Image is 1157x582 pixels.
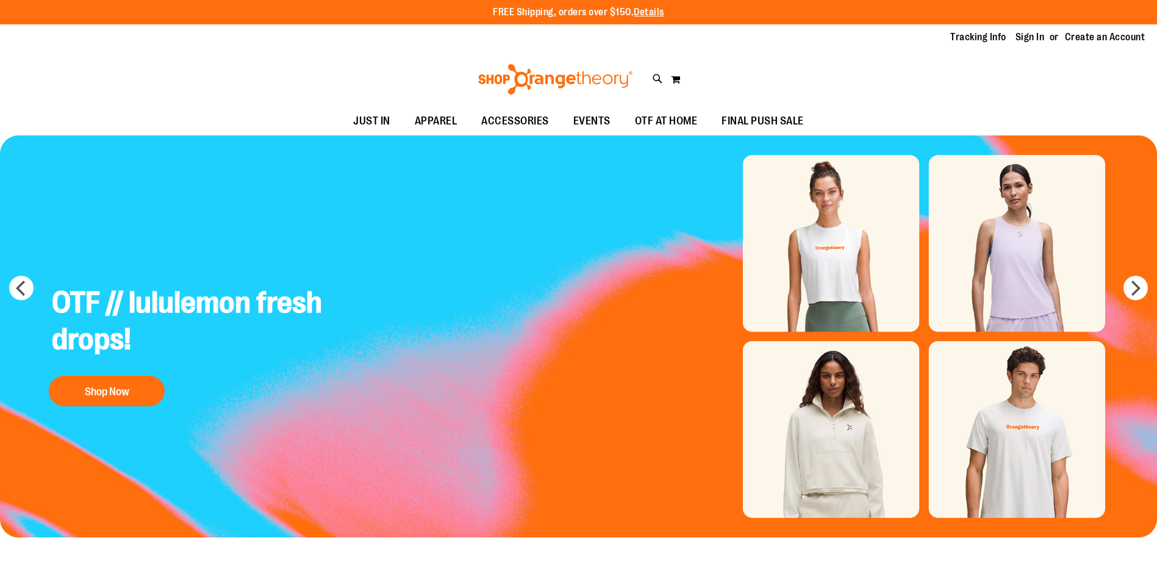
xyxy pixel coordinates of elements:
span: FINAL PUSH SALE [722,107,804,135]
span: APPAREL [415,107,457,135]
a: Sign In [1016,31,1045,44]
a: Details [634,7,664,18]
span: JUST IN [353,107,390,135]
a: Create an Account [1065,31,1145,44]
span: EVENTS [573,107,611,135]
span: ACCESSORIES [481,107,549,135]
img: Shop Orangetheory [476,64,634,95]
span: OTF AT HOME [635,107,698,135]
p: FREE Shipping, orders over $150. [493,5,664,20]
button: next [1123,276,1148,300]
h2: OTF // lululemon fresh drops! [43,275,332,370]
button: Shop Now [49,376,165,406]
a: OTF // lululemon fresh drops! Shop Now [43,275,332,412]
a: Tracking Info [950,31,1006,44]
button: prev [9,276,34,300]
